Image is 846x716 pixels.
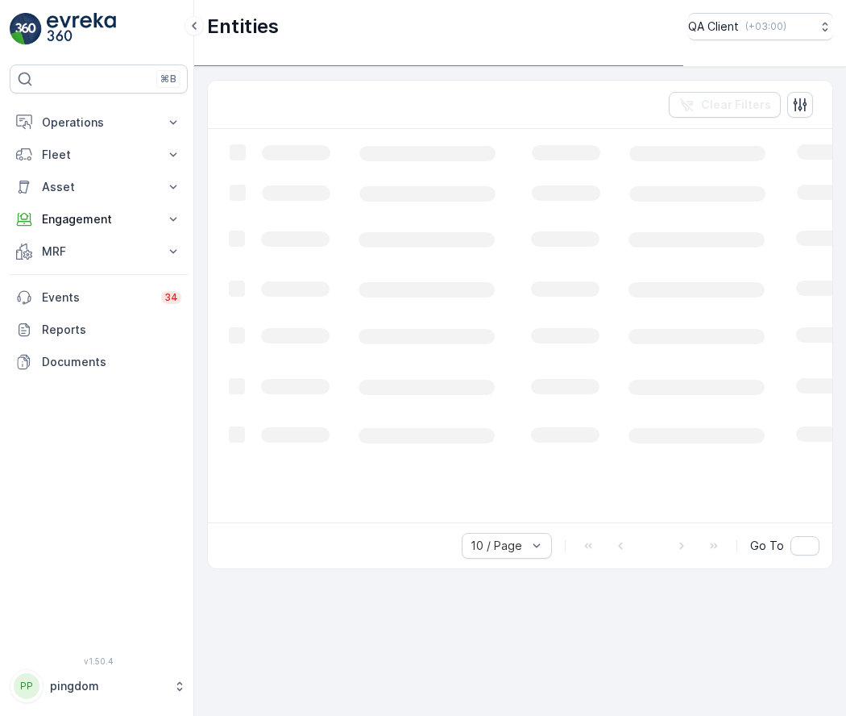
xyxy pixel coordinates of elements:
[10,106,188,139] button: Operations
[10,346,188,378] a: Documents
[10,171,188,203] button: Asset
[42,114,156,131] p: Operations
[42,244,156,260] p: MRF
[42,289,151,306] p: Events
[42,322,181,338] p: Reports
[42,147,156,163] p: Fleet
[42,179,156,195] p: Asset
[10,13,42,45] img: logo
[207,14,279,40] p: Entities
[10,314,188,346] a: Reports
[10,281,188,314] a: Events34
[745,20,786,33] p: ( +03:00 )
[10,203,188,235] button: Engagement
[47,13,116,45] img: logo_light-DOdMpM7g.png
[164,291,178,304] p: 34
[10,139,188,171] button: Fleet
[688,13,833,40] button: QA Client(+03:00)
[701,97,771,113] p: Clear Filters
[160,73,176,85] p: ⌘B
[42,354,181,370] p: Documents
[14,673,39,699] div: PP
[10,669,188,703] button: PPpingdom
[669,92,781,118] button: Clear Filters
[10,235,188,268] button: MRF
[42,211,156,227] p: Engagement
[688,19,739,35] p: QA Client
[10,656,188,666] span: v 1.50.4
[750,538,784,554] span: Go To
[50,678,165,694] p: pingdom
